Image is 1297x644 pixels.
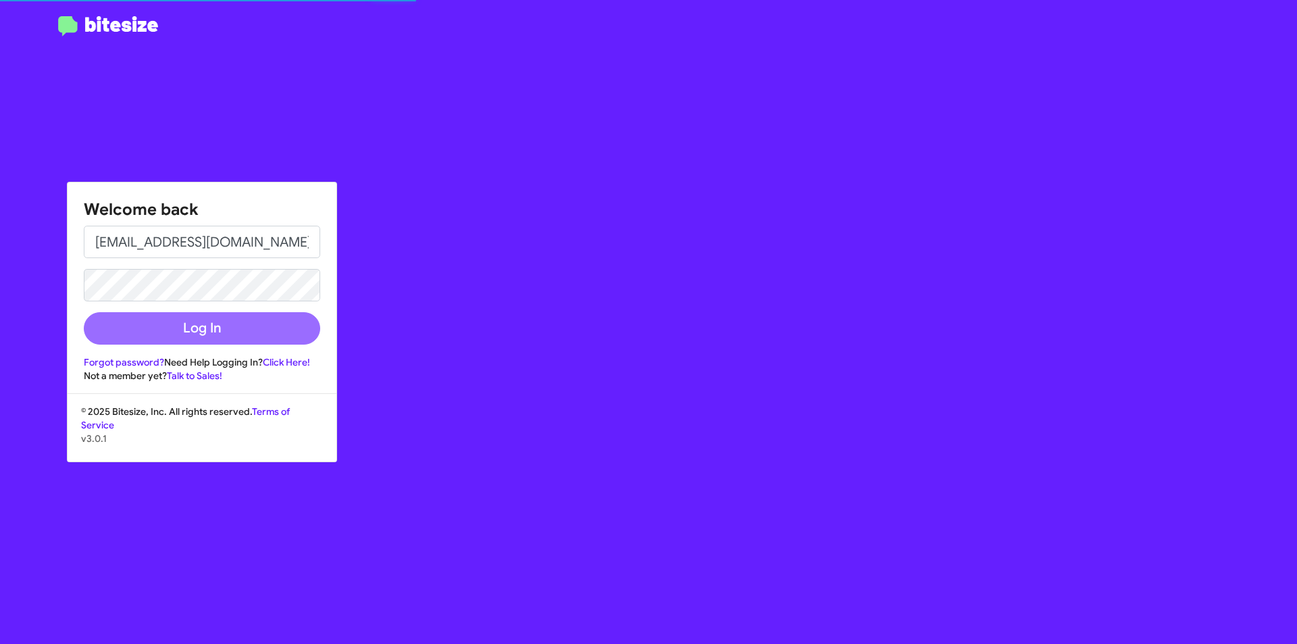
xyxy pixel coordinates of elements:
input: Email address [84,226,320,258]
div: Need Help Logging In? [84,355,320,369]
p: v3.0.1 [81,432,323,445]
a: Forgot password? [84,356,164,368]
a: Click Here! [263,356,310,368]
div: © 2025 Bitesize, Inc. All rights reserved. [68,405,336,462]
button: Log In [84,312,320,345]
a: Talk to Sales! [167,370,222,382]
h1: Welcome back [84,199,320,220]
div: Not a member yet? [84,369,320,382]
